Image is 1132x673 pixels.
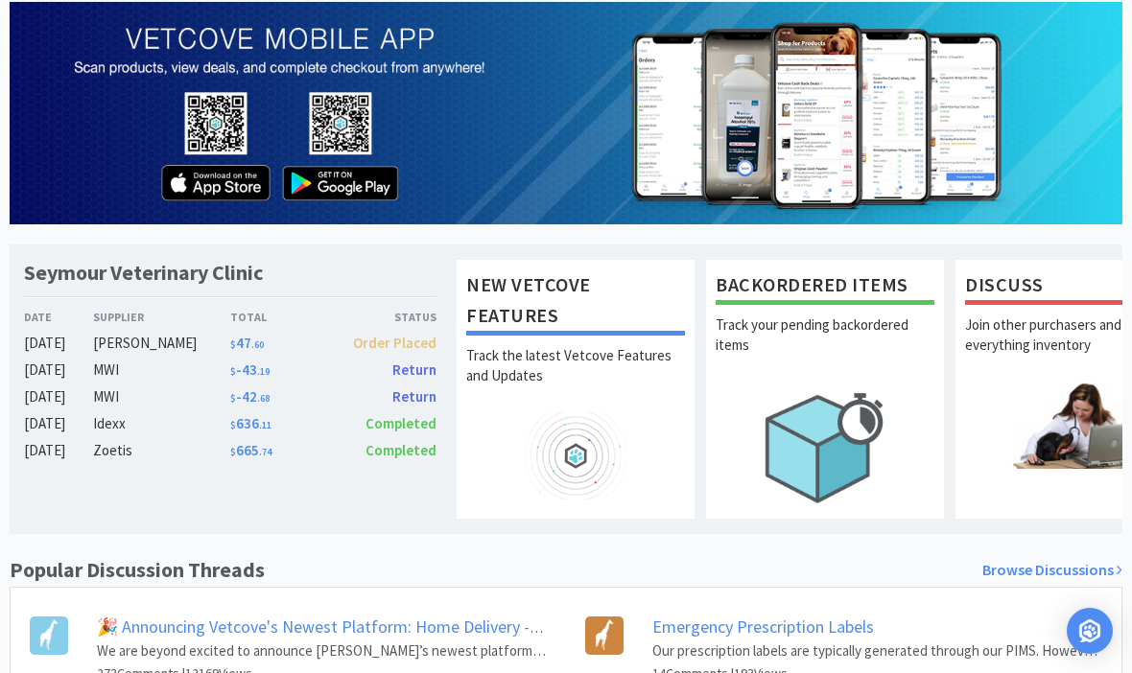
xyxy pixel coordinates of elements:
span: -43 [230,360,270,379]
h1: Popular Discussion Threads [10,553,265,587]
span: $ [230,392,236,405]
a: [DATE]MWI$-43.19Return [24,359,436,382]
span: Return [392,387,436,406]
img: 169a39d576124ab08f10dc54d32f3ffd_4.png [10,2,1122,224]
a: Browse Discussions [982,558,1122,583]
span: $ [230,419,236,431]
div: MWI [93,359,230,382]
p: Track the latest Vetcove Features and Updates [466,345,685,412]
span: . 60 [251,338,264,351]
div: Date [24,308,93,326]
h1: Backordered Items [716,269,934,305]
div: [DATE] [24,439,93,462]
img: hero_feature_roadmap.png [466,412,685,499]
div: [DATE] [24,412,93,435]
p: Our prescription labels are typically generated through our PIMS. However, if ou... [652,639,1102,662]
div: Total [230,308,334,326]
p: Track your pending backordered items [716,314,934,382]
div: [PERSON_NAME] [93,332,230,355]
span: . 19 [257,365,270,378]
span: Completed [366,414,436,432]
div: Status [333,308,436,326]
div: [DATE] [24,359,93,382]
a: Emergency Prescription Labels [652,615,874,638]
a: New Vetcove FeaturesTrack the latest Vetcove Features and Updates [456,259,696,520]
div: MWI [93,385,230,408]
div: Idexx [93,412,230,435]
span: . 11 [259,419,271,431]
a: [DATE][PERSON_NAME]$47.60Order Placed [24,332,436,355]
div: Supplier [93,308,230,326]
span: Order Placed [353,334,436,352]
span: . 74 [259,446,271,458]
div: Open Intercom Messenger [1067,608,1113,654]
div: [DATE] [24,385,93,408]
a: [DATE]MWI$-42.68Return [24,385,436,408]
h1: Seymour Veterinary Clinic [24,259,263,287]
h1: New Vetcove Features [466,269,685,336]
div: [DATE] [24,332,93,355]
span: Completed [366,441,436,459]
img: hero_backorders.png [716,382,934,513]
a: [DATE]Idexx$636.11Completed [24,412,436,435]
span: 47 [230,334,264,352]
span: 665 [230,441,271,459]
a: 🎉 Announcing Vetcove's Newest Platform: Home Delivery -- Ask Us Anything! [97,615,661,638]
span: . 68 [257,392,270,405]
span: $ [230,365,236,378]
a: Backordered ItemsTrack your pending backordered items [705,259,945,520]
span: 636 [230,414,271,432]
span: -42 [230,387,270,406]
div: Zoetis [93,439,230,462]
span: $ [230,338,236,351]
p: We are beyond excited to announce [PERSON_NAME]’s newest platform: ✨ Home Delivery ✨ ... [97,639,547,662]
span: Return [392,360,436,379]
span: $ [230,446,236,458]
a: [DATE]Zoetis$665.74Completed [24,439,436,462]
